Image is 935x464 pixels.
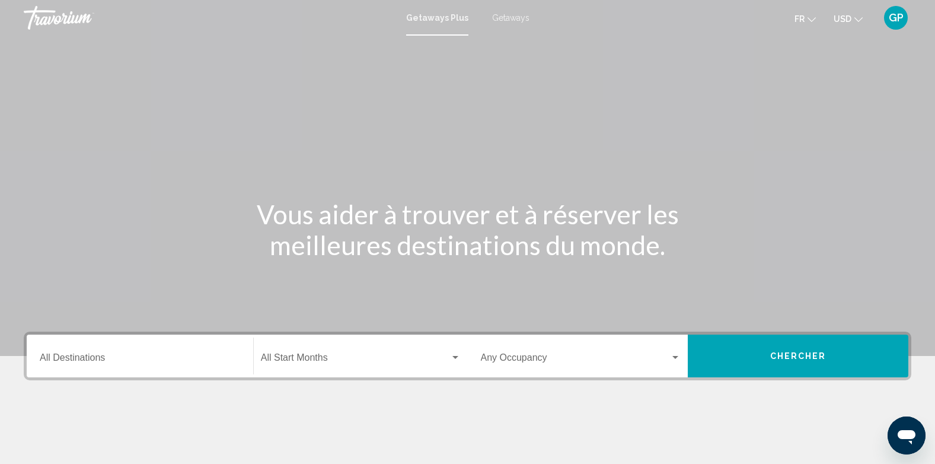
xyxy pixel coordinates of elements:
[770,352,826,361] span: Chercher
[24,6,394,30] a: Travorium
[27,335,908,377] div: Search widget
[688,335,908,377] button: Chercher
[245,199,690,260] h1: Vous aider à trouver et à réserver les meilleures destinations du monde.
[834,14,851,24] span: USD
[794,10,816,27] button: Change language
[889,12,904,24] span: GP
[794,14,805,24] span: fr
[834,10,863,27] button: Change currency
[406,13,468,23] a: Getaways Plus
[888,417,926,455] iframe: Bouton de lancement de la fenêtre de messagerie
[880,5,911,30] button: User Menu
[492,13,529,23] a: Getaways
